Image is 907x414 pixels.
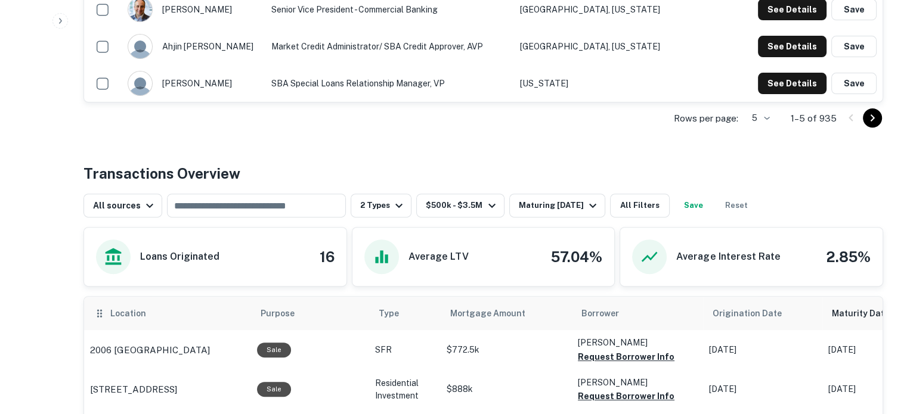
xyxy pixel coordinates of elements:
[261,306,310,320] span: Purpose
[265,65,514,102] td: SBA Special Loans Relationship Manager, VP
[551,246,602,267] h4: 57.04%
[90,343,245,357] a: 2006 [GEOGRAPHIC_DATA]
[703,297,822,330] th: Origination Date
[450,306,541,320] span: Mortgage Amount
[93,198,157,213] div: All sources
[674,111,738,126] p: Rows per page:
[863,108,882,127] button: Go to next page
[791,111,837,126] p: 1–5 of 935
[90,343,210,357] p: 2006 [GEOGRAPHIC_DATA]
[847,319,907,376] iframe: Chat Widget
[441,297,572,330] th: Mortgage Amount
[831,73,877,94] button: Save
[578,336,697,349] p: [PERSON_NAME]
[758,36,826,57] button: See Details
[90,382,177,397] p: [STREET_ADDRESS]
[375,344,435,356] p: SFR
[572,297,703,330] th: Borrower
[832,307,889,320] h6: Maturity Date
[416,194,504,217] button: $500k - $3.5M
[674,194,713,217] button: Save your search to get updates of matches that match your search criteria.
[514,65,746,102] td: [US_STATE]
[447,344,566,356] p: $772.5k
[578,376,697,389] p: [PERSON_NAME]
[140,250,219,264] h6: Loans Originated
[826,246,871,267] h4: 2.85%
[717,194,756,217] button: Reset
[83,194,162,217] button: All sources
[447,383,566,396] p: $888k
[581,306,619,320] span: Borrower
[251,297,369,330] th: Purpose
[676,250,780,264] h6: Average Interest Rate
[369,297,441,330] th: Type
[128,35,152,58] img: 9c8pery4andzj6ohjkjp54ma2
[578,350,674,364] button: Request Borrower Info
[128,71,259,96] div: [PERSON_NAME]
[743,110,772,127] div: 5
[84,297,251,330] th: Location
[351,194,411,217] button: 2 Types
[509,194,605,217] button: Maturing [DATE]
[379,306,399,320] span: Type
[514,28,746,65] td: [GEOGRAPHIC_DATA], [US_STATE]
[265,28,514,65] td: Market Credit Administrator/ SBA Credit Approver, AVP
[110,306,162,320] span: Location
[320,246,335,267] h4: 16
[257,382,291,397] div: Sale
[257,343,291,357] div: Sale
[128,34,259,59] div: ahjin [PERSON_NAME]
[831,36,877,57] button: Save
[713,306,797,320] span: Origination Date
[408,250,469,264] h6: Average LTV
[519,198,600,213] div: Maturing [DATE]
[758,73,826,94] button: See Details
[832,307,901,320] div: Maturity dates displayed may be estimated. Please contact the lender for the most accurate maturi...
[83,163,240,184] h4: Transactions Overview
[375,377,435,402] p: Residential Investment
[709,344,816,356] p: [DATE]
[90,382,245,397] a: [STREET_ADDRESS]
[709,383,816,396] p: [DATE]
[128,71,152,95] img: 9c8pery4andzj6ohjkjp54ma2
[610,194,670,217] button: All Filters
[578,389,674,403] button: Request Borrower Info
